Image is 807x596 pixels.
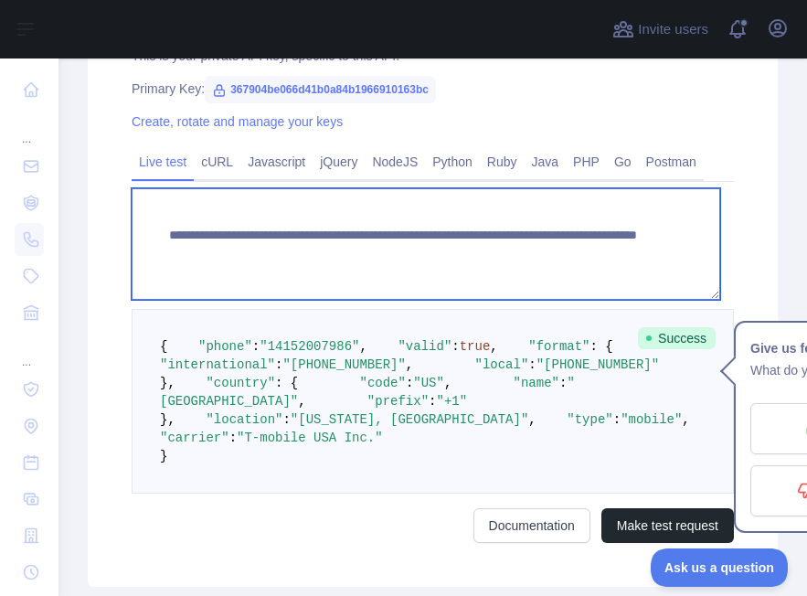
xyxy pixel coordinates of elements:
span: "[US_STATE], [GEOGRAPHIC_DATA]" [291,412,528,427]
span: "[PHONE_NUMBER]" [536,357,659,372]
span: , [682,412,689,427]
a: jQuery [313,147,365,176]
button: Invite users [609,15,712,44]
a: Python [425,147,480,176]
span: , [444,376,451,390]
a: Java [525,147,567,176]
span: true [460,339,491,354]
span: : [559,376,567,390]
span: : [252,339,260,354]
a: Ruby [480,147,525,176]
span: } [160,449,167,463]
a: Create, rotate and manage your keys [132,114,343,129]
span: "[PHONE_NUMBER]" [282,357,405,372]
div: ... [15,333,44,369]
a: cURL [194,147,240,176]
span: , [528,412,536,427]
span: Invite users [638,19,708,40]
div: Primary Key: [132,80,734,98]
span: Success [638,327,716,349]
span: "prefix" [367,394,429,409]
span: : [275,357,282,372]
span: , [406,357,413,372]
span: "format" [528,339,589,354]
div: ... [15,110,44,146]
button: Make test request [601,508,734,543]
span: "T-mobile USA Inc." [237,431,383,445]
span: "phone" [198,339,252,354]
span: 367904be066d41b0a84b1966910163bc [205,76,436,103]
span: , [359,339,366,354]
span: "mobile" [621,412,682,427]
span: : [429,394,436,409]
span: "14152007986" [260,339,359,354]
span: "valid" [398,339,451,354]
span: { [160,339,167,354]
a: Postman [639,147,704,176]
span: "carrier" [160,431,229,445]
span: }, [160,376,175,390]
span: , [298,394,305,409]
span: "international" [160,357,275,372]
span: "location" [206,412,282,427]
a: Javascript [240,147,313,176]
span: : { [590,339,613,354]
span: "name" [514,376,559,390]
span: : [229,431,237,445]
span: : [406,376,413,390]
a: Go [607,147,639,176]
span: "local" [474,357,528,372]
span: : [528,357,536,372]
span: "code" [359,376,405,390]
a: Documentation [473,508,590,543]
span: "+1" [436,394,467,409]
iframe: Toggle Customer Support [651,548,789,587]
span: , [490,339,497,354]
span: : { [275,376,298,390]
a: PHP [566,147,607,176]
span: "type" [567,412,612,427]
span: : [613,412,621,427]
a: Live test [132,147,194,176]
span: "country" [206,376,275,390]
span: }, [160,412,175,427]
a: NodeJS [365,147,425,176]
span: "US" [413,376,444,390]
span: : [451,339,459,354]
span: : [282,412,290,427]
